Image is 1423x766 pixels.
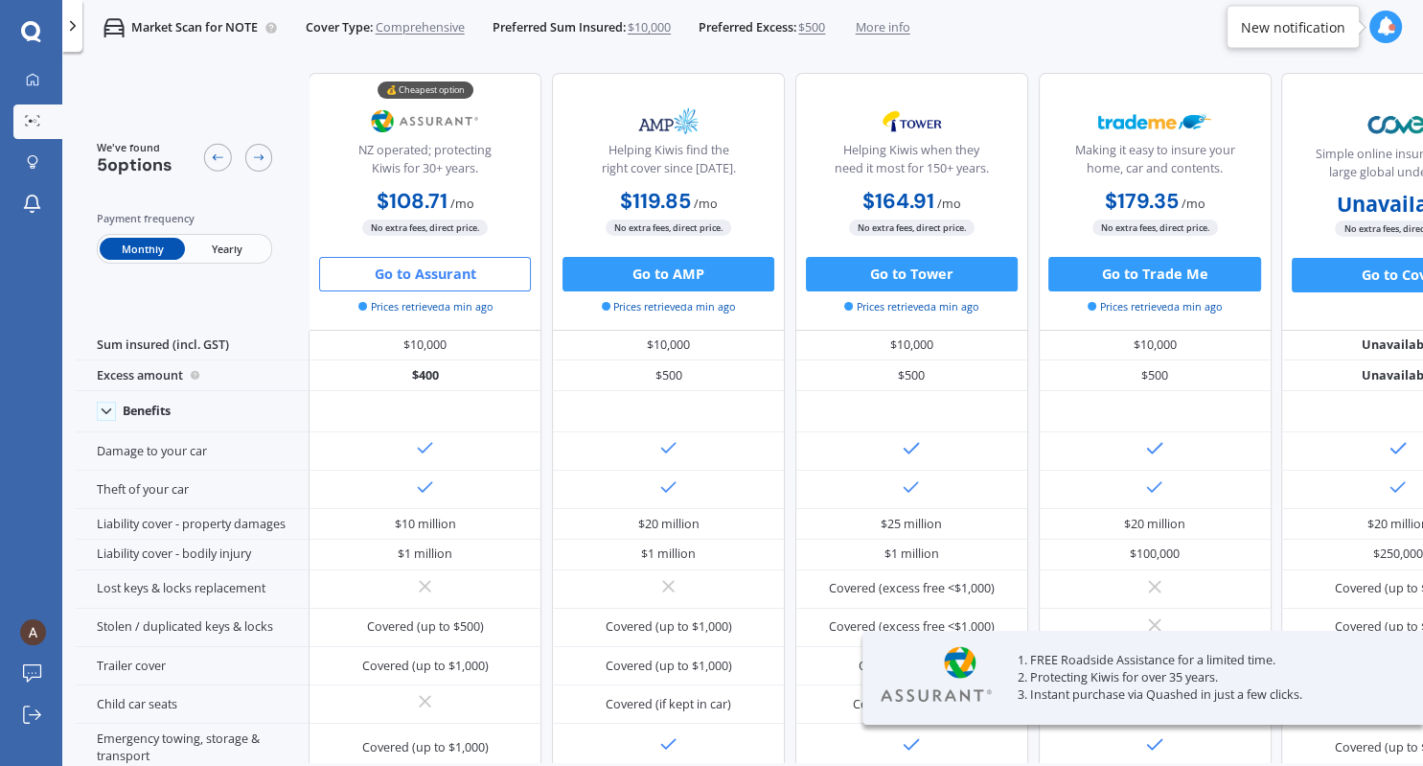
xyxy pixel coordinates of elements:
button: Go to Assurant [319,257,531,291]
div: $400 [309,360,541,391]
div: $250,000 [1373,545,1423,563]
span: / mo [450,196,474,212]
span: 5 options [97,153,172,176]
span: $500 [798,19,825,36]
span: No extra fees, direct price. [606,220,731,236]
span: Prices retrieved a min ago [844,299,978,314]
div: Lost keys & locks replacement [76,570,309,609]
b: $179.35 [1105,188,1179,215]
div: Covered (up to $1,000) [362,739,489,756]
div: Theft of your car [76,471,309,509]
div: Damage to your car [76,432,309,471]
span: Yearly [185,238,269,260]
p: Market Scan for NOTE [131,19,258,36]
button: Go to AMP [562,257,774,291]
div: Covered (up to $750) [853,696,970,713]
div: $100,000 [1130,545,1180,563]
div: $1 million [884,545,939,563]
span: $10,000 [628,19,671,36]
div: New notification [1241,17,1345,36]
div: Covered (up to $1,000) [605,658,731,675]
span: Preferred Sum Insured: [492,19,625,36]
div: Helping Kiwis find the right cover since [DATE]. [566,142,769,185]
div: $10,000 [1039,331,1272,361]
div: Covered (up to $500) [367,618,484,636]
span: More info [856,19,910,36]
button: Go to Tower [806,257,1018,291]
div: Payment frequency [97,210,273,227]
img: Assurant.png [368,100,482,143]
div: Liability cover - property damages [76,509,309,540]
img: ACg8ocI6WjY5uTeS8DIq5_yS9hO9UNUl-MEKZlcLLggeh_Ba-21DQg=s96-c [20,619,46,645]
div: $500 [552,360,785,391]
div: Liability cover - bodily injury [76,540,309,570]
span: No extra fees, direct price. [362,220,488,236]
span: Prices retrieved a min ago [358,299,493,314]
div: $500 [795,360,1028,391]
p: 2. Protecting Kiwis for over 35 years. [1018,669,1380,686]
span: We've found [97,140,172,155]
div: NZ operated; protecting Kiwis for 30+ years. [324,142,527,185]
span: Preferred Excess: [699,19,796,36]
b: $119.85 [619,188,690,215]
p: 1. FREE Roadside Assistance for a limited time. [1018,652,1380,669]
div: Child car seats [76,685,309,724]
div: Option $<8/month [859,658,964,675]
div: Covered (up to $1,000) [605,618,731,636]
div: $20 million [1124,516,1185,533]
div: 💰 Cheapest option [378,81,473,99]
div: $10,000 [309,331,541,361]
img: Tower.webp [855,100,969,143]
div: $10,000 [552,331,785,361]
div: Making it easy to insure your home, car and contents. [1053,142,1256,185]
img: AMP.webp [611,100,725,143]
div: $20 million [637,516,699,533]
div: Covered (excess free <$1,000) [829,580,995,597]
div: Sum insured (incl. GST) [76,331,309,361]
div: Covered (up to $1,000) [362,658,489,675]
div: Trailer cover [76,647,309,685]
div: Covered (if kept in car) [606,696,731,713]
div: Excess amount [76,360,309,391]
div: $10 million [395,516,456,533]
div: $500 [1039,360,1272,391]
span: No extra fees, direct price. [849,220,975,236]
div: $10,000 [795,331,1028,361]
p: 3. Instant purchase via Quashed in just a few clicks. [1018,686,1380,704]
button: Go to Trade Me [1048,257,1260,291]
img: car.f15378c7a67c060ca3f3.svg [103,17,125,38]
span: Prices retrieved a min ago [1088,299,1222,314]
div: $1 million [398,545,452,563]
span: Monthly [100,238,184,260]
span: No extra fees, direct price. [1092,220,1218,236]
span: Prices retrieved a min ago [602,299,736,314]
img: Assurant.webp [876,644,997,706]
span: / mo [937,196,961,212]
div: Covered (excess free <$1,000) [829,618,995,636]
img: Trademe.webp [1098,100,1212,143]
span: Cover Type: [306,19,373,36]
div: $1 million [641,545,696,563]
span: / mo [1182,196,1205,212]
span: Comprehensive [376,19,465,36]
div: Benefits [123,404,171,419]
b: $164.91 [862,188,934,215]
b: $108.71 [377,188,448,215]
div: $25 million [881,516,942,533]
div: Helping Kiwis when they need it most for 150+ years. [810,142,1013,185]
div: Stolen / duplicated keys & locks [76,609,309,647]
span: / mo [693,196,717,212]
